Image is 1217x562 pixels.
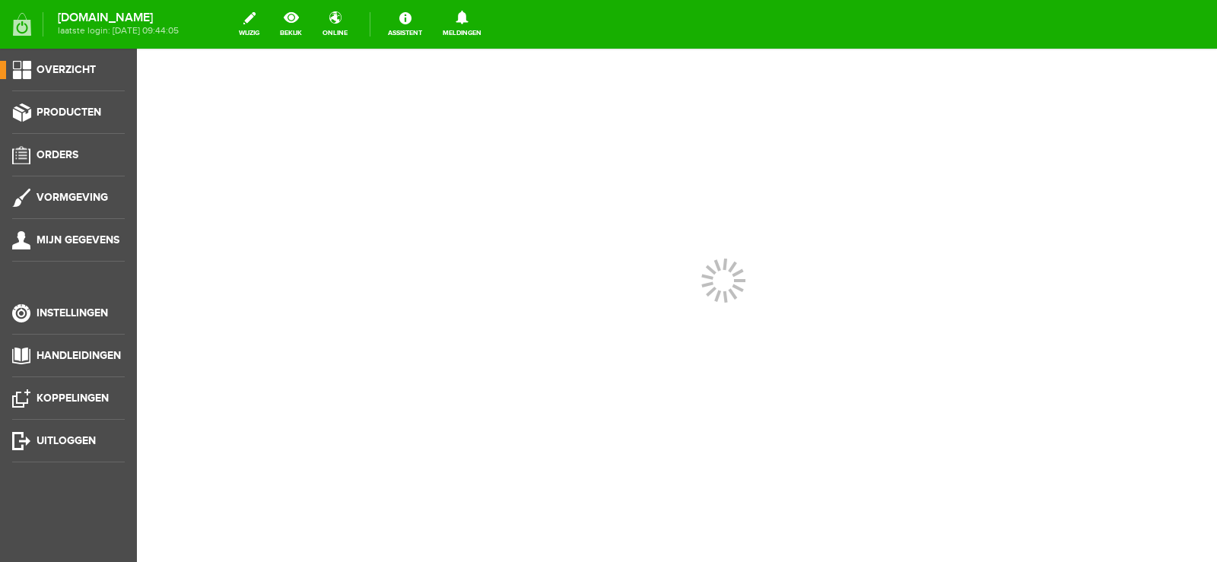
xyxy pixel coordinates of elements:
[37,106,101,119] span: Producten
[313,8,357,41] a: online
[37,306,108,319] span: Instellingen
[37,434,96,447] span: Uitloggen
[58,27,179,35] span: laatste login: [DATE] 09:44:05
[37,191,108,204] span: Vormgeving
[37,349,121,362] span: Handleidingen
[37,148,78,161] span: Orders
[271,8,311,41] a: bekijk
[37,392,109,405] span: Koppelingen
[58,14,179,22] strong: [DOMAIN_NAME]
[37,63,96,76] span: Overzicht
[37,233,119,246] span: Mijn gegevens
[434,8,491,41] a: Meldingen
[379,8,431,41] a: Assistent
[230,8,269,41] a: wijzig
